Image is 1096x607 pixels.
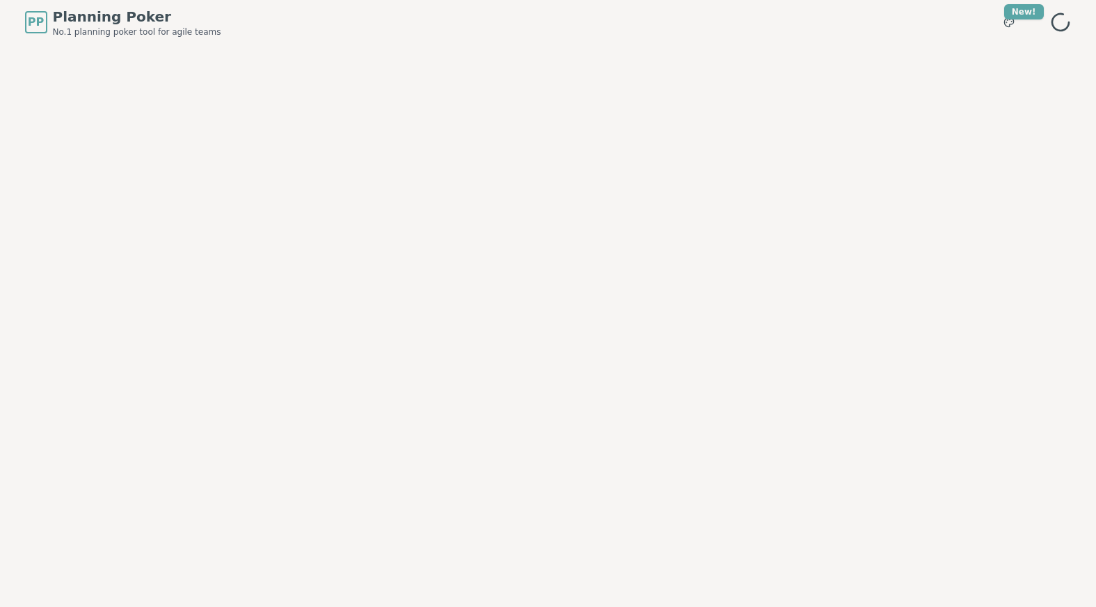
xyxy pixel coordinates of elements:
span: Planning Poker [53,7,221,26]
span: PP [28,14,44,31]
a: PPPlanning PokerNo.1 planning poker tool for agile teams [25,7,221,38]
button: New! [996,10,1022,35]
span: No.1 planning poker tool for agile teams [53,26,221,38]
div: New! [1004,4,1044,19]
